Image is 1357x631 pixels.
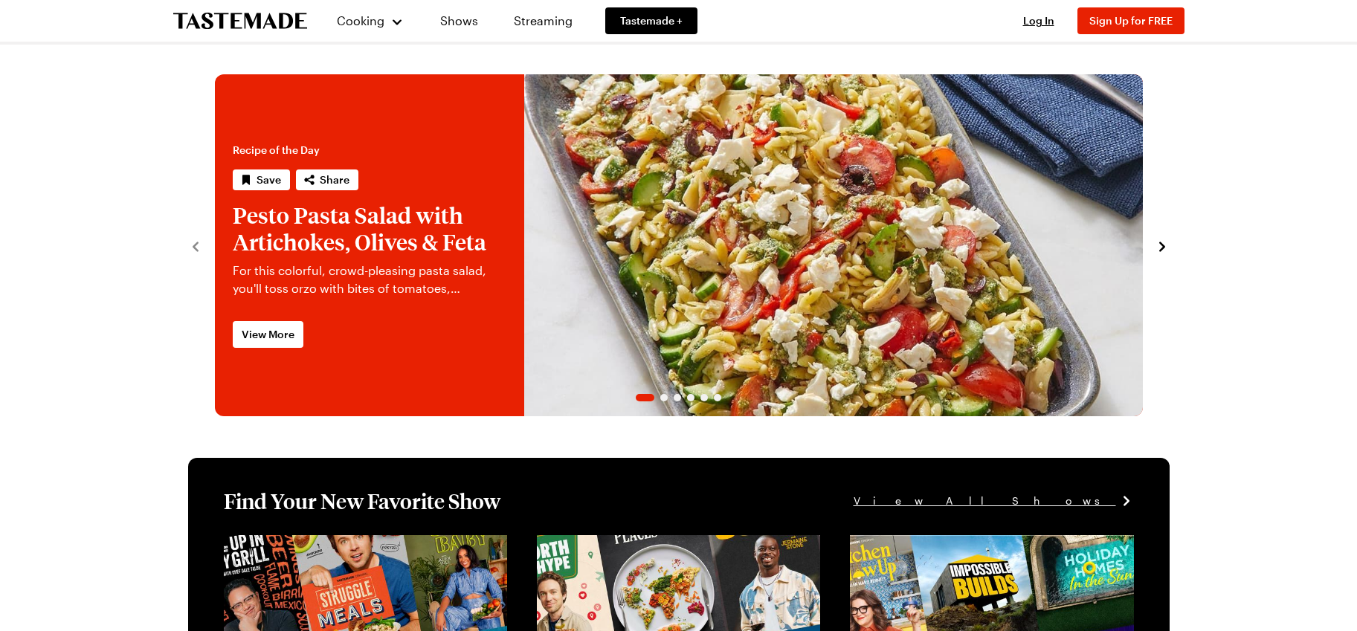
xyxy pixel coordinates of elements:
button: navigate to next item [1155,236,1170,254]
a: View All Shows [854,493,1134,509]
span: View All Shows [854,493,1116,509]
span: Go to slide 4 [687,394,694,401]
a: View full content for [object Object] [537,537,740,551]
span: Go to slide 5 [700,394,708,401]
button: Share [296,169,358,190]
button: Save recipe [233,169,290,190]
a: View More [233,321,303,348]
button: navigate to previous item [188,236,203,254]
a: To Tastemade Home Page [173,13,307,30]
span: View More [242,327,294,342]
a: Tastemade + [605,7,697,34]
h1: Find Your New Favorite Show [224,488,500,514]
span: Go to slide 1 [636,394,654,401]
a: View full content for [object Object] [850,537,1053,551]
span: Sign Up for FREE [1089,14,1173,27]
span: Log In [1023,14,1054,27]
span: Go to slide 3 [674,394,681,401]
div: 1 / 6 [215,74,1143,416]
span: Share [320,172,349,187]
span: Tastemade + [620,13,683,28]
button: Sign Up for FREE [1077,7,1184,34]
button: Log In [1009,13,1068,28]
button: Cooking [337,3,404,39]
span: Go to slide 6 [714,394,721,401]
span: Save [257,172,281,187]
a: View full content for [object Object] [224,537,427,551]
span: Cooking [337,13,384,27]
span: Go to slide 2 [660,394,668,401]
